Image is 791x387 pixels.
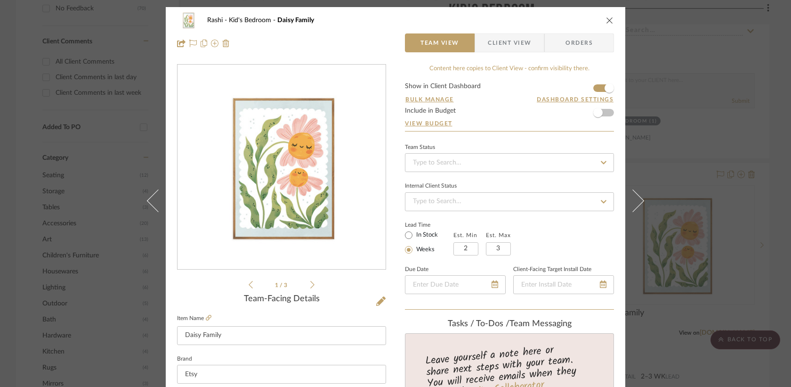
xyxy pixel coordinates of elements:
[486,232,511,239] label: Est. Max
[177,314,211,322] label: Item Name
[405,153,614,172] input: Type to Search…
[453,232,477,239] label: Est. Min
[414,231,438,239] label: In Stock
[405,275,506,294] input: Enter Due Date
[405,120,614,127] a: View Budget
[177,326,386,345] input: Enter Item Name
[605,16,614,25] button: close
[405,319,614,329] div: team Messaging
[513,267,591,272] label: Client-Facing Target Install Date
[405,95,454,104] button: Bulk Manage
[405,192,614,211] input: Type to Search…
[177,11,200,30] img: 23bcb120-a04e-4326-8ec0-f8d42cc512ae_48x40.jpg
[207,17,229,24] span: Rashi
[488,33,531,52] span: Client View
[177,294,386,305] div: Team-Facing Details
[229,17,277,24] span: Kid's Bedroom
[405,229,453,255] mat-radio-group: Select item type
[448,320,509,328] span: Tasks / To-Dos /
[177,357,192,362] label: Brand
[536,95,614,104] button: Dashboard Settings
[555,33,603,52] span: Orders
[178,65,386,270] div: 0
[277,17,314,24] span: Daisy Family
[177,365,386,384] input: Enter Brand
[405,145,435,150] div: Team Status
[414,246,435,254] label: Weeks
[178,81,386,254] img: 23bcb120-a04e-4326-8ec0-f8d42cc512ae_436x436.jpg
[420,33,459,52] span: Team View
[222,40,230,47] img: Remove from project
[405,221,453,229] label: Lead Time
[405,184,457,189] div: Internal Client Status
[405,64,614,74] div: Content here copies to Client View - confirm visibility there.
[513,275,614,294] input: Enter Install Date
[405,267,428,272] label: Due Date
[275,282,280,288] span: 1
[280,282,284,288] span: /
[284,282,289,288] span: 3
